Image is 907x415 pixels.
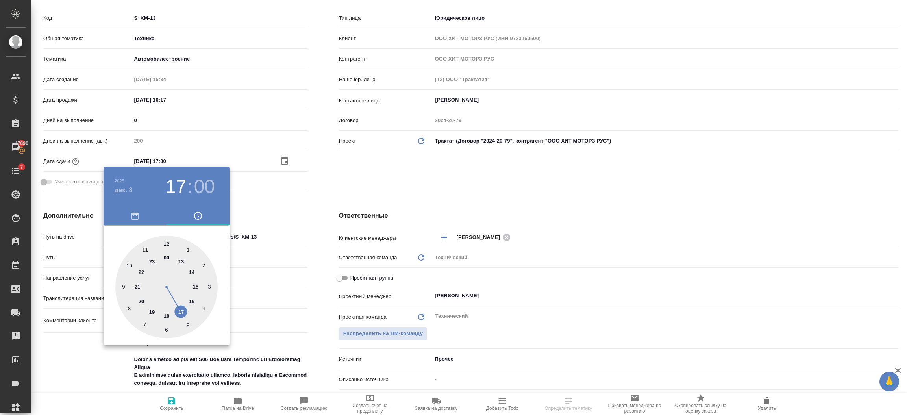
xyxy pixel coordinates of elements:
[115,185,133,195] button: дек. 8
[194,176,215,198] button: 00
[187,176,192,198] h3: :
[165,176,186,198] button: 17
[115,178,124,183] button: 2025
